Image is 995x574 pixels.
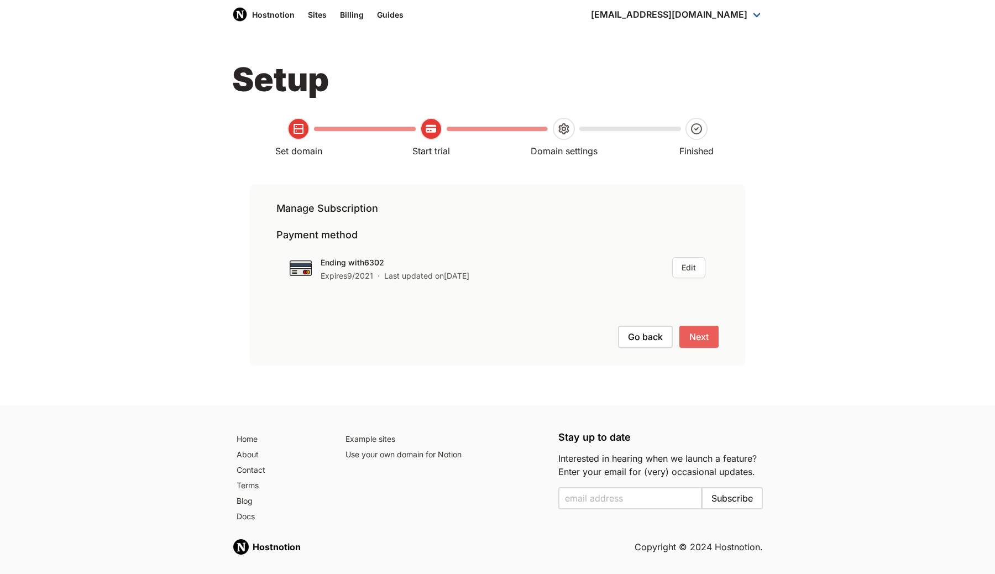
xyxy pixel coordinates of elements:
[630,144,763,158] div: Finished
[635,540,763,554] h5: Copyright © 2024 Hostnotion.
[276,202,719,215] h3: Manage Subscription
[321,257,469,268] div: Ending with 6302
[365,144,498,158] div: Start trial
[378,270,380,281] span: ·
[276,228,719,242] h3: Payment method
[232,7,248,22] img: Host Notion logo
[321,270,373,281] div: Expires 9 / 2021
[672,257,705,278] button: Edit
[290,257,312,279] img: mastercard
[558,432,763,443] h5: Stay up to date
[232,509,328,525] a: Docs
[232,432,328,447] a: Home
[618,326,673,348] button: Go back
[558,452,763,478] p: Interested in hearing when we launch a feature? Enter your email for (very) occasional updates.
[232,463,328,478] a: Contact
[232,478,328,494] a: Terms
[253,541,301,552] strong: Hostnotion
[341,447,546,463] a: Use your own domain for Notion
[232,144,365,158] div: Set domain
[498,144,630,158] div: Domain settings
[701,487,763,509] button: Subscribe
[232,447,328,463] a: About
[232,55,763,105] h1: Setup
[679,326,719,348] button: Next
[341,432,546,447] a: Example sites
[232,538,250,556] img: Hostnotion logo
[232,494,328,509] a: Blog
[384,270,469,281] div: Last updated on [DATE]
[558,487,702,509] input: Enter your email to subscribe to the email list and be notified when we launch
